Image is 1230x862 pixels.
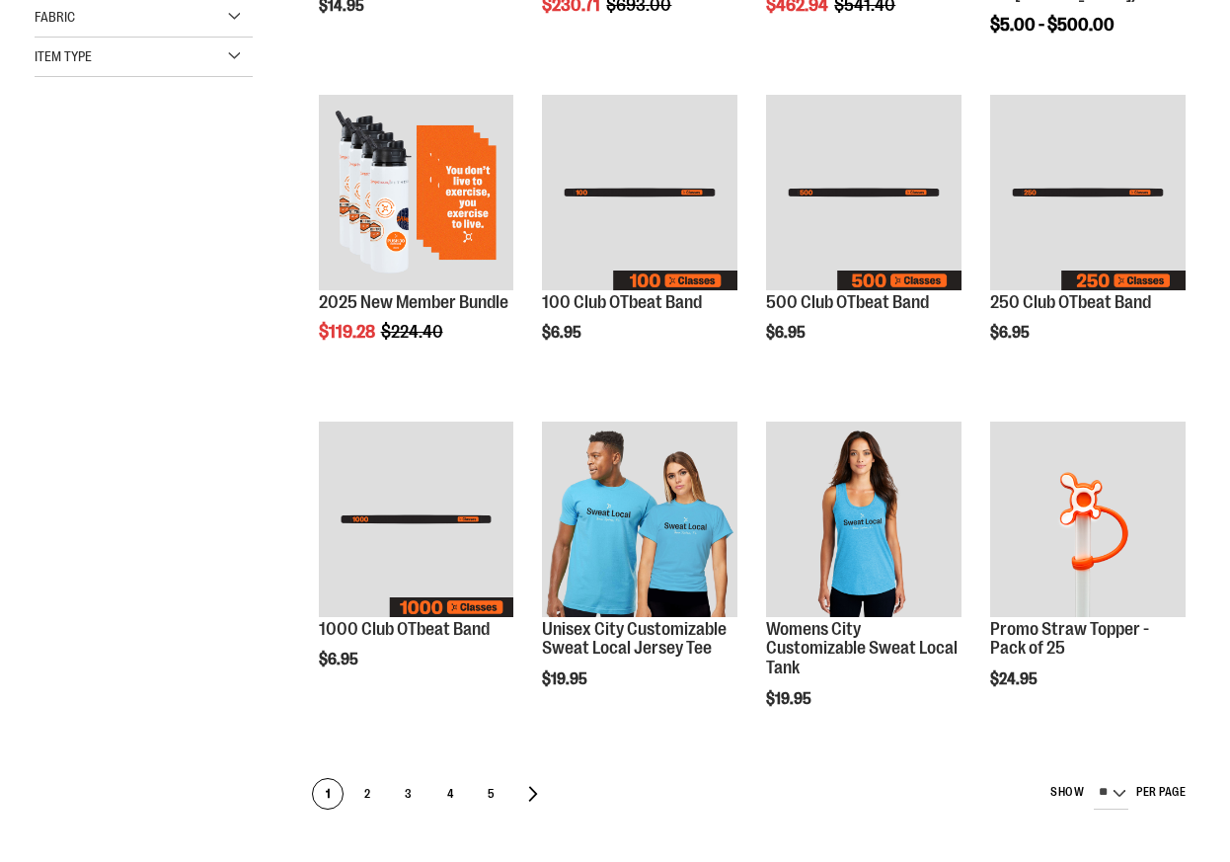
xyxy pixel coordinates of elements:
img: Image of 500 Club OTbeat Band [766,95,961,290]
a: Image of 1000 Club OTbeat Band [319,422,514,620]
span: Fabric [35,9,75,25]
div: product [980,85,1195,393]
img: Image of 1000 Club OTbeat Band [319,422,514,617]
span: Show [1050,784,1084,798]
a: Unisex City Customizable Sweat Local Jersey Tee [542,619,727,659]
span: 5 [477,779,506,811]
span: 1 [313,779,343,811]
a: 1000 Club OTbeat Band [319,619,490,639]
a: 3 [393,778,424,810]
span: Item Type [35,48,92,64]
a: 5 [476,778,507,810]
a: 2025 New Member Bundle [319,292,508,312]
a: Promo Straw Topper - Pack of 25 [990,619,1149,659]
a: Unisex City Customizable Fine Jersey Tee [542,422,737,620]
span: 2 [352,779,382,811]
div: Item Type [35,38,253,77]
div: product [309,85,524,393]
img: Image of 250 Club OTbeat Band [990,95,1186,290]
img: City Customizable Perfect Racerback Tank [766,422,961,617]
a: 4 [434,778,466,810]
span: $6.95 [766,324,808,342]
img: Image of 100 Club OTbeat Band [542,95,737,290]
span: $24.95 [990,670,1040,688]
span: 3 [394,779,423,811]
div: product [532,85,747,393]
div: product [980,412,1195,739]
a: Image of 100 Club OTbeat Band [542,95,737,293]
a: 2025 New Member Bundle [319,95,514,293]
span: $6.95 [542,324,584,342]
span: $5.00 - $500.00 [990,15,1115,35]
span: $119.28 [319,322,378,342]
div: product [309,412,524,720]
a: 250 Club OTbeat Band [990,292,1151,312]
img: Unisex City Customizable Fine Jersey Tee [542,422,737,617]
span: $19.95 [542,670,590,688]
div: product [756,412,971,758]
img: 2025 New Member Bundle [319,95,514,290]
a: 500 Club OTbeat Band [766,292,929,312]
span: per page [1136,784,1186,798]
a: Image of 250 Club OTbeat Band [990,95,1186,293]
div: product [532,412,747,739]
a: 2 [351,778,383,810]
span: $6.95 [990,324,1033,342]
a: Image of 500 Club OTbeat Band [766,95,961,293]
a: Promo Straw Topper - Pack of 25 [990,422,1186,620]
span: $6.95 [319,651,361,668]
span: $19.95 [766,690,814,708]
span: 4 [435,779,465,811]
a: 100 Club OTbeat Band [542,292,702,312]
div: product [756,85,971,393]
a: Womens City Customizable Sweat Local Tank [766,619,958,678]
span: $224.40 [381,322,446,342]
img: Promo Straw Topper - Pack of 25 [990,422,1186,617]
a: City Customizable Perfect Racerback Tank [766,422,961,620]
